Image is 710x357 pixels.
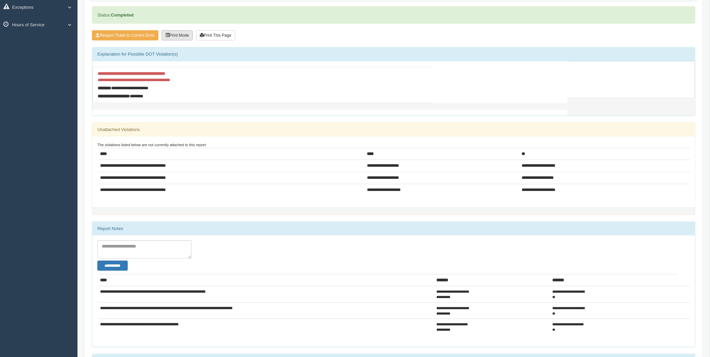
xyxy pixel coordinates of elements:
[92,6,696,24] div: Status:
[92,222,695,235] div: Report Notes
[97,143,207,147] small: The violations listed below are not currently attached to this report:
[162,30,193,40] button: Print Mode
[111,12,133,18] strong: Completed
[92,123,695,136] div: Unattached Violations
[196,30,235,40] button: Print This Page
[92,47,695,61] div: Explanation for Possible DOT Violation(s)
[97,261,128,271] button: Change Filter Options
[92,30,158,40] button: Reopen Ticket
